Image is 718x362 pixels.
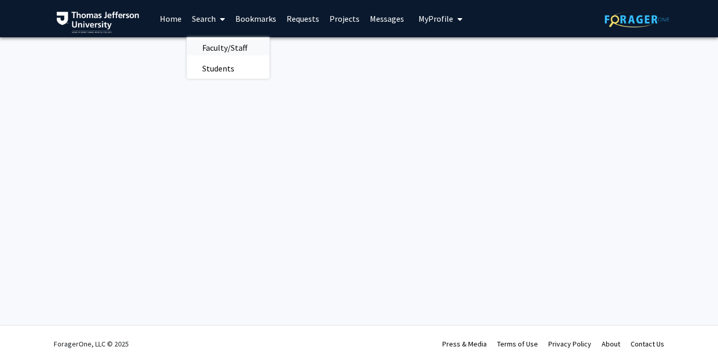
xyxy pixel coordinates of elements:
[187,1,230,37] a: Search
[497,339,538,349] a: Terms of Use
[605,11,669,27] img: ForagerOne Logo
[365,1,409,37] a: Messages
[281,1,324,37] a: Requests
[631,339,664,349] a: Contact Us
[548,339,591,349] a: Privacy Policy
[230,1,281,37] a: Bookmarks
[324,1,365,37] a: Projects
[187,37,263,58] span: Faculty/Staff
[418,13,453,24] span: My Profile
[187,58,250,79] span: Students
[187,61,270,76] a: Students
[442,339,487,349] a: Press & Media
[54,326,129,362] div: ForagerOne, LLC © 2025
[155,1,187,37] a: Home
[56,11,139,33] img: Thomas Jefferson University Logo
[187,40,270,55] a: Faculty/Staff
[8,315,44,354] iframe: Chat
[602,339,620,349] a: About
